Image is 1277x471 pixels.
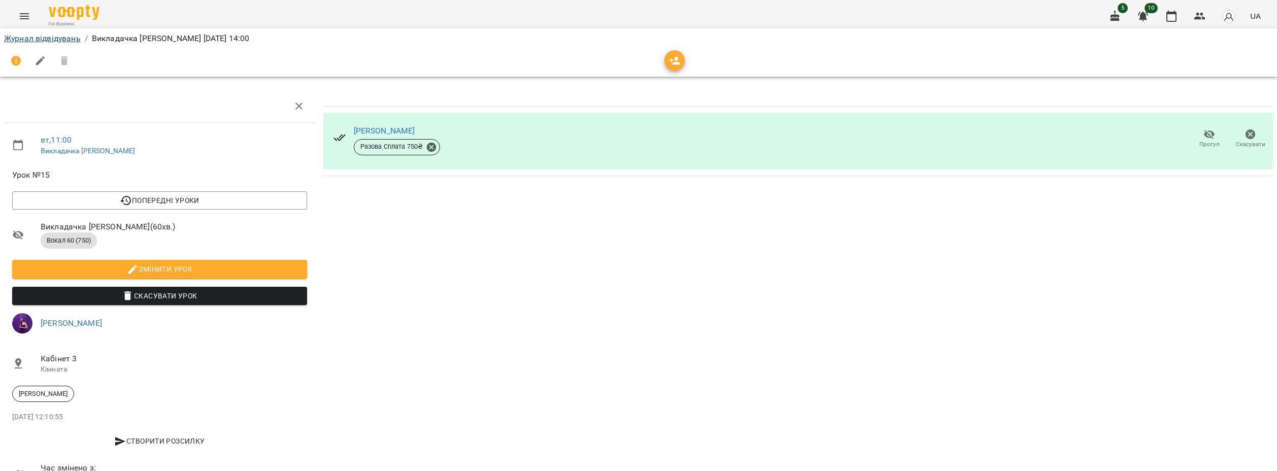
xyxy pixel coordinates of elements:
p: [DATE] 12:10:55 [12,412,307,422]
span: Викладачка [PERSON_NAME] ( 60 хв. ) [41,221,307,233]
span: Змінити урок [20,263,299,275]
li: / [85,32,88,45]
img: avatar_s.png [1222,9,1236,23]
button: Menu [12,4,37,28]
span: Скасувати Урок [20,290,299,302]
img: f50f438dabe8c916db5634b84c5ddd4c.jpeg [12,313,32,333]
p: Кімната [41,364,307,375]
span: Разова Сплата 750 ₴ [354,142,429,151]
nav: breadcrumb [4,32,1273,45]
a: [PERSON_NAME] [41,318,102,328]
span: Прогул [1199,140,1220,149]
button: Попередні уроки [12,191,307,210]
span: For Business [49,21,99,27]
span: Урок №15 [12,169,307,181]
div: Разова Сплата 750₴ [354,139,441,155]
span: [PERSON_NAME] [13,389,74,398]
button: Прогул [1189,125,1230,153]
a: вт , 11:00 [41,135,72,145]
span: UA [1250,11,1261,21]
div: [PERSON_NAME] [12,386,74,402]
span: Вокал 60 (750) [41,236,97,245]
button: Змінити урок [12,260,307,278]
p: Викладачка [PERSON_NAME] [DATE] 14:00 [92,32,249,45]
button: Скасувати [1230,125,1271,153]
a: Журнал відвідувань [4,33,81,43]
button: Створити розсилку [12,432,307,450]
button: Скасувати Урок [12,287,307,305]
span: Кабінет 3 [41,353,307,365]
a: Викладачка [PERSON_NAME] [41,147,136,155]
button: UA [1246,7,1265,25]
span: Створити розсилку [16,435,303,447]
a: [PERSON_NAME] [354,126,415,136]
img: Voopty Logo [49,5,99,20]
span: Попередні уроки [20,194,299,207]
span: 5 [1118,3,1128,13]
span: 10 [1145,3,1158,13]
span: Скасувати [1236,140,1265,149]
